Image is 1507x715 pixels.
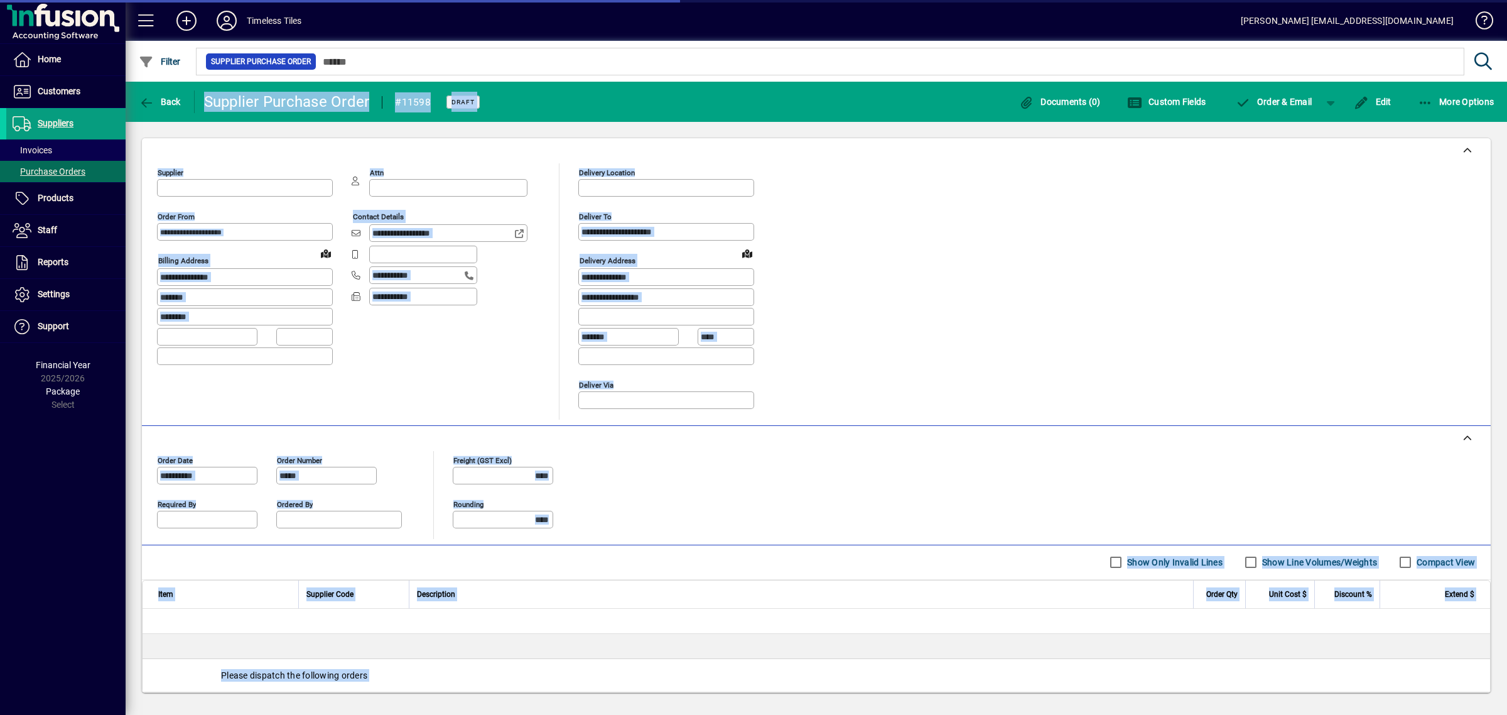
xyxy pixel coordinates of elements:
a: Knowledge Base [1466,3,1491,43]
span: Filter [139,57,181,67]
button: Filter [136,50,184,73]
mat-label: Rounding [453,499,483,508]
a: Home [6,44,126,75]
label: Show Only Invalid Lines [1125,556,1223,569]
div: Please dispatch the following orders [143,659,1490,692]
span: Draft [451,98,475,106]
span: Supplier Purchase Order [211,55,311,68]
span: Edit [1354,97,1391,107]
span: More Options [1418,97,1494,107]
div: Supplier Purchase Order [204,92,370,112]
span: Home [38,54,61,64]
span: Settings [38,289,70,299]
a: Support [6,311,126,342]
button: Documents (0) [1016,90,1104,113]
a: Customers [6,76,126,107]
mat-label: Order number [277,456,322,464]
div: #11598 [395,92,431,112]
span: Suppliers [38,118,73,128]
span: Customers [38,86,80,96]
div: [PERSON_NAME] [EMAIL_ADDRESS][DOMAIN_NAME] [1241,11,1454,31]
a: Staff [6,215,126,246]
a: View on map [737,243,757,263]
button: Custom Fields [1124,90,1209,113]
a: Settings [6,279,126,310]
span: Supplier Code [306,587,354,601]
span: Order Qty [1206,587,1238,601]
a: Purchase Orders [6,161,126,182]
mat-label: Ordered by [277,499,313,508]
label: Show Line Volumes/Weights [1260,556,1377,569]
a: Reports [6,247,126,278]
span: Extend $ [1445,587,1474,601]
app-page-header-button: Back [126,90,195,113]
a: Products [6,183,126,214]
span: Reports [38,257,68,267]
button: Profile [207,9,247,32]
span: Invoices [13,145,52,155]
mat-label: Deliver To [579,212,612,221]
mat-label: Freight (GST excl) [453,456,512,464]
mat-label: Attn [370,168,384,177]
span: Unit Cost $ [1269,587,1307,601]
span: Support [38,321,69,331]
mat-label: Delivery Location [579,168,635,177]
span: Back [139,97,181,107]
button: More Options [1415,90,1498,113]
a: View on map [316,243,336,263]
mat-label: Order from [158,212,195,221]
a: Invoices [6,139,126,161]
mat-label: Order date [158,456,193,464]
span: Financial Year [36,360,90,370]
span: Description [417,587,455,601]
div: Timeless Tiles [247,11,301,31]
span: Package [46,386,80,396]
span: Documents (0) [1019,97,1101,107]
button: Order & Email [1229,90,1318,113]
mat-label: Required by [158,499,196,508]
span: Purchase Orders [13,166,85,177]
span: Staff [38,225,57,235]
button: Edit [1351,90,1395,113]
span: Products [38,193,73,203]
mat-label: Supplier [158,168,183,177]
span: Custom Fields [1127,97,1206,107]
button: Add [166,9,207,32]
label: Compact View [1414,556,1475,569]
span: Order & Email [1235,97,1312,107]
button: Back [136,90,184,113]
span: Item [158,587,173,601]
span: Discount % [1334,587,1372,601]
mat-label: Deliver via [579,380,613,389]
